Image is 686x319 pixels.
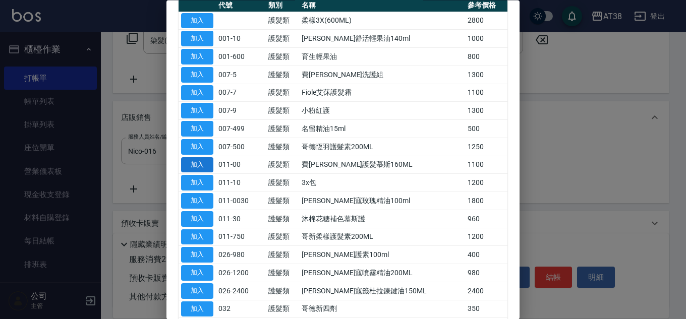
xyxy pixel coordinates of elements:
button: 加入 [181,301,213,317]
td: 2400 [465,282,507,300]
button: 加入 [181,266,213,281]
td: [PERSON_NAME]寇玫瑰精油100ml [299,192,465,210]
button: 加入 [181,283,213,299]
td: 小粉紅護 [299,102,465,120]
td: 1300 [465,66,507,84]
button: 加入 [181,103,213,119]
td: 護髮類 [266,264,299,282]
td: 護髮類 [266,282,299,300]
td: 護髮類 [266,300,299,318]
button: 加入 [181,67,213,83]
td: 007-499 [216,120,266,138]
td: 護髮類 [266,228,299,246]
td: 1250 [465,138,507,156]
td: 護髮類 [266,30,299,48]
td: 1300 [465,102,507,120]
td: 護髮類 [266,246,299,264]
button: 加入 [181,229,213,245]
td: 011-0030 [216,192,266,210]
td: 護髮類 [266,120,299,138]
td: 哥德恆羽護髮素200ML [299,138,465,156]
td: 007-9 [216,102,266,120]
td: 026-2400 [216,282,266,300]
td: 育生輕果油 [299,48,465,66]
button: 加入 [181,13,213,29]
button: 加入 [181,247,213,263]
button: 加入 [181,211,213,227]
td: 011-00 [216,156,266,174]
td: 護髮類 [266,102,299,120]
td: [PERSON_NAME]寇噴霧精油200ML [299,264,465,282]
td: [PERSON_NAME]寇籤杜拉鍊鍵油150ML [299,282,465,300]
td: 柔樣3X(600ML) [299,12,465,30]
td: 400 [465,246,507,264]
td: 026-1200 [216,264,266,282]
td: 護髮類 [266,66,299,84]
td: Fiole艾莯護髮霜 [299,84,465,102]
td: 032 [216,300,266,318]
button: 加入 [181,157,213,173]
td: 1200 [465,228,507,246]
td: 1800 [465,192,507,210]
td: 960 [465,210,507,228]
td: 1100 [465,156,507,174]
td: 1100 [465,84,507,102]
button: 加入 [181,85,213,101]
td: 1000 [465,30,507,48]
td: 費[PERSON_NAME]護髮慕斯160ML [299,156,465,174]
td: 沐棉花糖補色慕斯護 [299,210,465,228]
td: 500 [465,120,507,138]
button: 加入 [181,139,213,155]
td: 護髮類 [266,12,299,30]
td: 026-980 [216,246,266,264]
td: 哥徳新四劑 [299,300,465,318]
td: 011-10 [216,174,266,192]
td: 3x包 [299,174,465,192]
td: 護髮類 [266,192,299,210]
td: 980 [465,264,507,282]
button: 加入 [181,175,213,191]
td: 2800 [465,12,507,30]
td: 007-5 [216,66,266,84]
td: [PERSON_NAME]舒活輕果油140ml [299,30,465,48]
button: 加入 [181,31,213,47]
td: 護髮類 [266,84,299,102]
td: 800 [465,48,507,66]
td: 護髮類 [266,156,299,174]
td: 350 [465,300,507,318]
td: 001-600 [216,48,266,66]
td: 費[PERSON_NAME]洗護組 [299,66,465,84]
td: 護髮類 [266,48,299,66]
td: 001-10 [216,30,266,48]
td: 011-30 [216,210,266,228]
td: 哥新柔樣護髮素200ML [299,228,465,246]
td: 1200 [465,174,507,192]
button: 加入 [181,49,213,65]
td: 護髮類 [266,210,299,228]
td: 007-7 [216,84,266,102]
button: 加入 [181,121,213,137]
td: 護髮類 [266,174,299,192]
td: 011-750 [216,228,266,246]
td: 名留精油15ml [299,120,465,138]
td: 007-500 [216,138,266,156]
button: 加入 [181,194,213,209]
td: [PERSON_NAME]護素100ml [299,246,465,264]
td: 護髮類 [266,138,299,156]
